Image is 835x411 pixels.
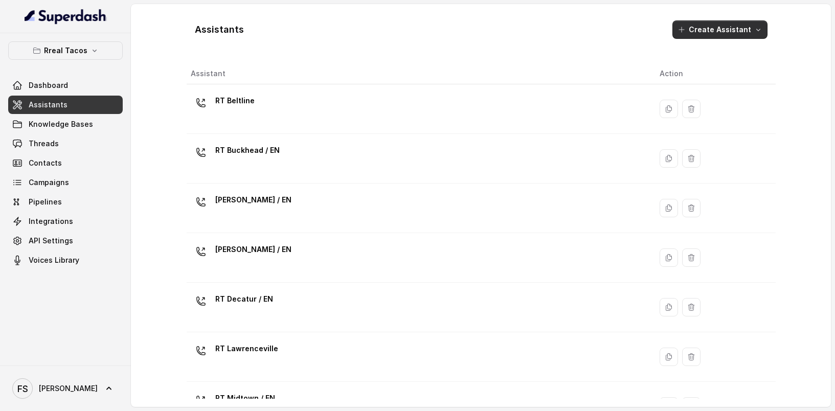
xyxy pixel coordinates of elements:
th: Assistant [187,63,652,84]
p: RT Buckhead / EN [215,142,280,158]
a: Knowledge Bases [8,115,123,133]
p: RT Midtown / EN [215,390,304,406]
h1: Assistants [195,21,244,38]
span: Voices Library [29,255,79,265]
p: Rreal Tacos [44,44,87,57]
span: Assistants [29,100,67,110]
span: Pipelines [29,197,62,207]
p: [PERSON_NAME] / EN [215,241,291,258]
th: Action [651,63,775,84]
p: RT Lawrenceville [215,340,278,357]
text: FS [17,383,28,394]
button: Create Assistant [672,20,768,39]
p: [PERSON_NAME] / EN [215,192,291,208]
span: Dashboard [29,80,68,90]
span: Contacts [29,158,62,168]
a: [PERSON_NAME] [8,374,123,403]
span: [PERSON_NAME] [39,383,98,394]
img: light.svg [25,8,107,25]
p: RT Beltline [215,93,255,109]
a: Campaigns [8,173,123,192]
a: Assistants [8,96,123,114]
span: API Settings [29,236,73,246]
a: Voices Library [8,251,123,269]
span: Knowledge Bases [29,119,93,129]
span: Integrations [29,216,73,226]
button: Rreal Tacos [8,41,123,60]
a: Threads [8,134,123,153]
span: Campaigns [29,177,69,188]
p: RT Decatur / EN [215,291,273,307]
a: Dashboard [8,76,123,95]
a: Contacts [8,154,123,172]
a: Integrations [8,212,123,231]
a: Pipelines [8,193,123,211]
a: API Settings [8,232,123,250]
span: Threads [29,139,59,149]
